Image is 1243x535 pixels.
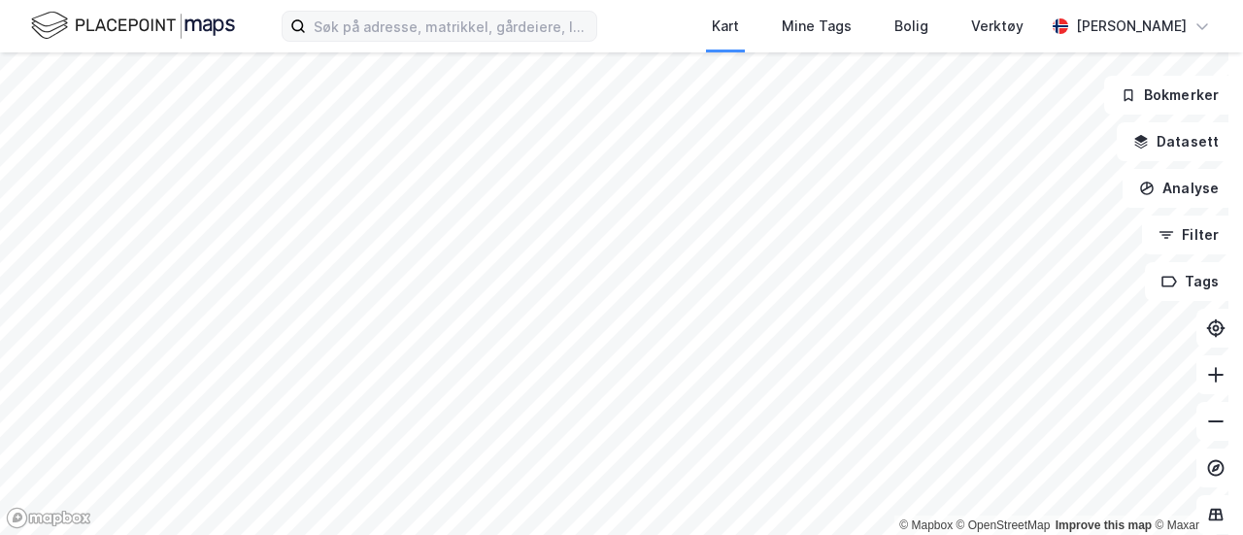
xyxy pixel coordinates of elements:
div: Kart [712,15,739,38]
div: Kontrollprogram for chat [1146,442,1243,535]
div: Bolig [894,15,928,38]
div: Verktøy [971,15,1024,38]
input: Søk på adresse, matrikkel, gårdeiere, leietakere eller personer [306,12,596,41]
div: Mine Tags [782,15,852,38]
img: logo.f888ab2527a4732fd821a326f86c7f29.svg [31,9,235,43]
div: [PERSON_NAME] [1076,15,1187,38]
iframe: Chat Widget [1146,442,1243,535]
